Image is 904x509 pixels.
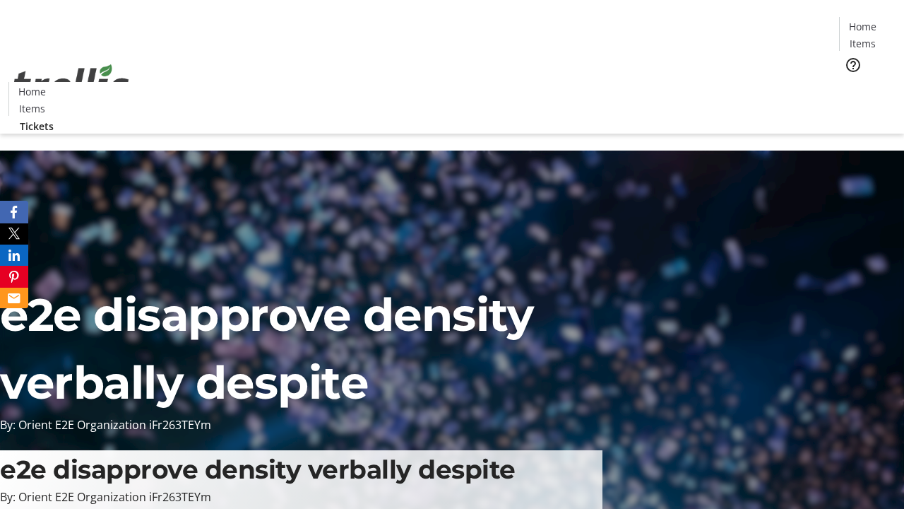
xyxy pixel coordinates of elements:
[850,82,884,97] span: Tickets
[9,101,54,116] a: Items
[850,36,876,51] span: Items
[18,84,46,99] span: Home
[19,101,45,116] span: Items
[8,49,134,119] img: Orient E2E Organization iFr263TEYm's Logo
[849,19,876,34] span: Home
[8,119,65,134] a: Tickets
[20,119,54,134] span: Tickets
[9,84,54,99] a: Home
[839,82,896,97] a: Tickets
[840,19,885,34] a: Home
[840,36,885,51] a: Items
[839,51,867,79] button: Help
